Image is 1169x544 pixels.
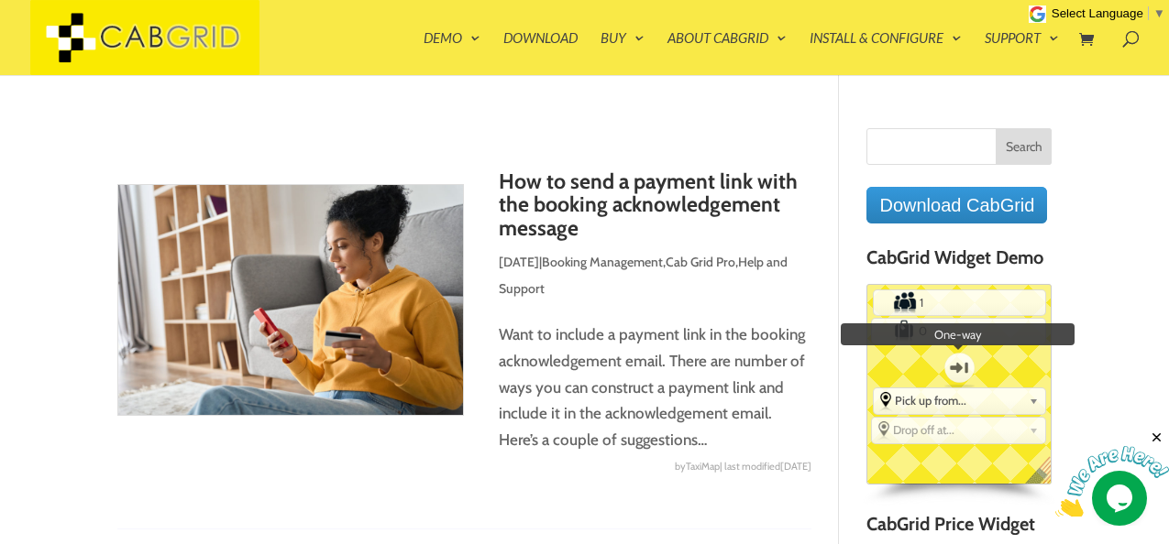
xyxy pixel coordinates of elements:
[866,247,1052,277] h4: CabGrid Widget Demo
[917,290,1002,314] input: Number of Passengers
[810,31,962,75] a: Install & Configure
[117,321,811,454] p: Want to include a payment link in the booking acknowledgement email. There are number of ways you...
[667,31,787,75] a: About CabGrid
[1026,456,1065,497] span: English
[872,418,1045,441] div: Select the place the destination address is within
[117,453,811,480] div: by | last modified
[933,345,987,390] label: One-way
[866,187,1047,223] a: Download CabGrid
[996,128,1053,165] input: Search
[499,169,798,241] a: How to send a payment link with the booking acknowledgement message
[499,254,539,270] span: [DATE]
[30,26,259,45] a: CabGrid Taxi Plugin
[895,393,1022,408] span: Pick up from...
[873,319,916,343] label: Number of Suitcases
[686,453,720,480] span: TaxiMap
[117,184,465,416] img: How to send a payment link with the booking acknowledgement message
[866,514,1052,543] h4: CabGrid Price Widget
[780,460,811,473] span: [DATE]
[985,31,1059,75] a: Support
[1052,6,1143,20] span: Select Language
[666,254,735,270] a: Cab Grid Pro
[424,31,480,75] a: Demo
[503,31,578,75] a: Download
[1052,6,1165,20] a: Select Language​
[1153,6,1165,20] span: ▼
[1148,6,1149,20] span: ​
[499,254,788,297] a: Help and Support
[117,249,811,316] p: | , ,
[874,388,1045,412] div: Select the place the starting address falls within
[601,31,645,75] a: Buy
[916,319,1002,343] input: Number of Suitcases
[875,290,917,314] label: Number of Passengers
[542,254,663,270] a: Booking Management
[1055,430,1169,517] iframe: chat widget
[893,422,1021,437] span: Drop off at...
